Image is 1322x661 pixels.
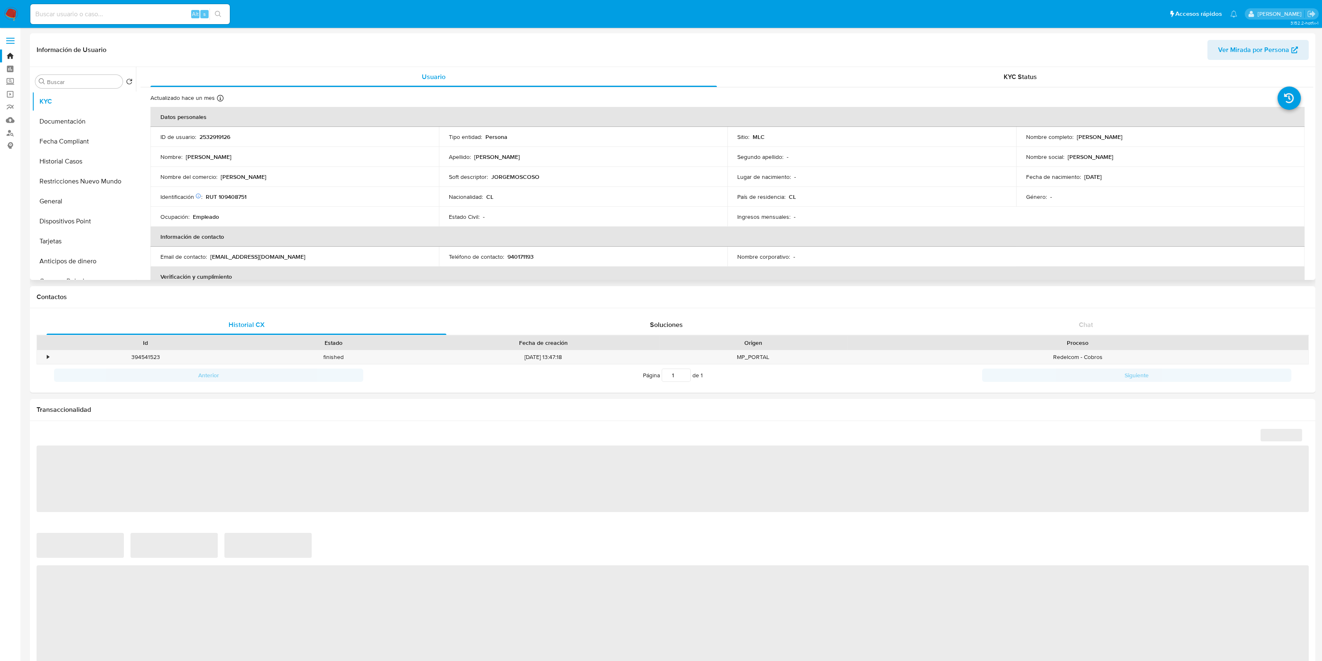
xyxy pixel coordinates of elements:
p: [PERSON_NAME] [186,153,231,161]
button: Cruces y Relaciones [32,271,136,291]
button: Volver al orden por defecto [126,78,133,87]
p: Lugar de nacimiento : [737,173,791,181]
span: Ver Mirada por Persona [1218,40,1289,60]
p: Nombre corporativo : [737,253,790,260]
p: RUT 109408751 [206,193,246,201]
span: Historial CX [229,320,265,329]
button: Siguiente [982,369,1291,382]
p: Apellido : [449,153,471,161]
p: CL [789,193,796,201]
p: Nombre del comercio : [160,173,217,181]
p: - [787,153,788,161]
div: 394541523 [52,350,239,364]
p: - [1050,193,1052,201]
div: • [47,353,49,361]
p: - [794,213,795,220]
button: Historial Casos [32,151,136,171]
a: Salir [1307,10,1316,18]
p: Sitio : [737,133,749,141]
button: General [32,191,136,211]
span: Alt [192,10,199,18]
p: - [794,173,796,181]
div: Redelcom - Cobros [847,350,1308,364]
div: Origen [665,339,841,347]
p: 940171193 [507,253,534,260]
div: finished [239,350,427,364]
p: Empleado [193,213,219,220]
span: Soluciones [650,320,683,329]
button: Ver Mirada por Persona [1207,40,1309,60]
p: Segundo apellido : [737,153,783,161]
p: Email de contacto : [160,253,207,260]
p: Ingresos mensuales : [737,213,790,220]
div: Id [57,339,234,347]
p: Persona [485,133,507,141]
div: Estado [245,339,421,347]
p: Nombre completo : [1026,133,1073,141]
button: search-icon [209,8,226,20]
p: [PERSON_NAME] [1068,153,1113,161]
th: Verificación y cumplimiento [150,267,1305,287]
h1: Información de Usuario [37,46,106,54]
p: - [483,213,485,220]
div: [DATE] 13:47:18 [427,350,659,364]
th: Información de contacto [150,227,1305,247]
div: MP_PORTAL [659,350,847,364]
a: Notificaciones [1230,10,1237,17]
span: 1 [701,371,703,379]
p: Nombre : [160,153,182,161]
p: [EMAIL_ADDRESS][DOMAIN_NAME] [210,253,305,260]
th: Datos personales [150,107,1305,127]
div: Proceso [853,339,1302,347]
input: Buscar usuario o caso... [30,9,230,20]
p: [DATE] [1084,173,1102,181]
p: 2532919126 [199,133,230,141]
p: Actualizado hace un mes [150,94,215,102]
input: Buscar [47,78,119,86]
p: [PERSON_NAME] [474,153,520,161]
span: Usuario [422,72,446,82]
p: Identificación : [160,193,202,201]
h1: Transaccionalidad [37,406,1309,414]
span: Accesos rápidos [1175,10,1222,18]
p: CL [486,193,493,201]
p: Fecha de nacimiento : [1026,173,1081,181]
button: KYC [32,92,136,111]
p: Género : [1026,193,1047,201]
p: camilafernanda.paredessaldano@mercadolibre.cl [1257,10,1304,18]
span: Página de [643,369,703,382]
p: [PERSON_NAME] [221,173,266,181]
p: ID de usuario : [160,133,196,141]
button: Documentación [32,111,136,131]
span: KYC Status [1004,72,1037,82]
button: Buscar [39,78,45,85]
button: Fecha Compliant [32,131,136,151]
p: Teléfono de contacto : [449,253,504,260]
p: País de residencia : [737,193,785,201]
p: Nombre social : [1026,153,1064,161]
p: - [793,253,795,260]
p: JORGEMOSCOSO [491,173,539,181]
button: Dispositivos Point [32,211,136,231]
p: Ocupación : [160,213,190,220]
button: Anticipos de dinero [32,251,136,271]
h1: Contactos [37,293,1309,301]
div: Fecha de creación [433,339,653,347]
button: Restricciones Nuevo Mundo [32,171,136,191]
p: Tipo entidad : [449,133,482,141]
button: Tarjetas [32,231,136,251]
span: s [203,10,206,18]
p: MLC [753,133,765,141]
span: Chat [1079,320,1093,329]
p: [PERSON_NAME] [1077,133,1123,141]
p: Soft descriptor : [449,173,488,181]
p: Estado Civil : [449,213,480,220]
p: Nacionalidad : [449,193,483,201]
button: Anterior [54,369,363,382]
